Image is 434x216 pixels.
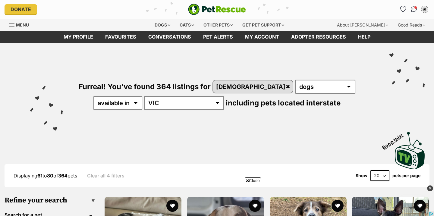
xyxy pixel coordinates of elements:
[394,19,429,31] div: Good Reads
[398,5,408,14] a: Favourites
[14,173,77,179] span: Displaying to of pets
[5,4,37,14] a: Donate
[213,80,293,93] a: [DEMOGRAPHIC_DATA]
[409,5,419,14] a: Conversations
[226,99,341,107] span: including pets located interstate
[188,4,246,15] img: logo-e224e6f780fb5917bec1dbf3a21bbac754714ae5b6737aabdf751b685950b380.svg
[142,31,197,43] a: conversations
[16,22,29,27] span: Menu
[58,173,68,179] strong: 364
[395,127,425,171] a: Boop this!
[239,31,285,43] a: My account
[99,31,142,43] a: Favourites
[356,173,367,178] span: Show
[79,82,211,91] span: Furreal! You've found 364 listings for
[285,31,352,43] a: Adopter resources
[411,6,417,12] img: chat-41dd97257d64d25036548639549fe6c8038ab92f7586957e7f3b1b290dea8141.svg
[333,19,392,31] div: About [PERSON_NAME]
[188,4,246,15] a: PetRescue
[150,19,175,31] div: Dogs
[9,19,33,30] a: Menu
[381,129,409,150] span: Boop this!
[197,31,239,43] a: Pet alerts
[395,132,425,169] img: PetRescue TV logo
[238,19,288,31] div: Get pet support
[47,173,53,179] strong: 80
[392,173,420,178] label: pets per page
[245,177,261,183] span: Close
[420,5,429,14] button: My account
[37,173,42,179] strong: 61
[175,19,198,31] div: Cats
[352,31,376,43] a: Help
[398,5,429,14] ul: Account quick links
[199,19,237,31] div: Other pets
[87,173,124,178] a: Clear all 4 filters
[422,6,428,12] div: al
[427,185,433,191] img: close_grey_3x.png
[58,31,99,43] a: My profile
